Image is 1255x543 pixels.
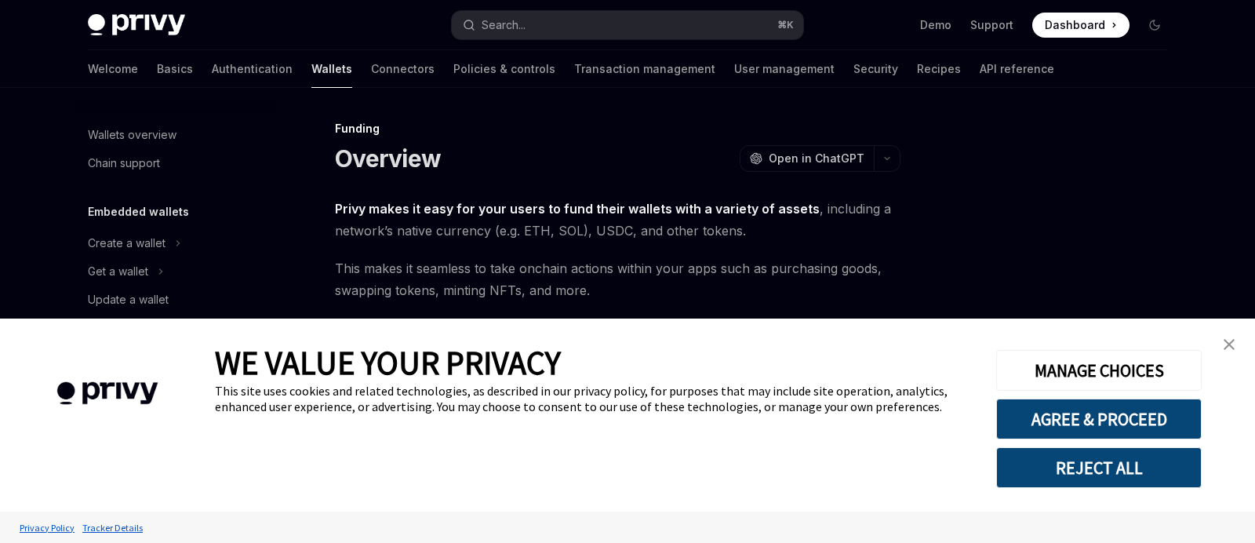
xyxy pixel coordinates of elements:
a: Security [853,50,898,88]
h1: Overview [335,144,441,173]
a: Authentication [212,50,293,88]
div: Get a wallet [88,262,148,281]
a: Connectors [371,50,435,88]
span: Open in ChatGPT [769,151,864,166]
a: Welcome [88,50,138,88]
div: Wallets overview [88,126,176,144]
button: AGREE & PROCEED [996,399,1202,439]
a: Demo [920,17,951,33]
a: API reference [980,50,1054,88]
button: Get a wallet [75,257,276,286]
a: Tracker Details [78,514,147,541]
button: Open in ChatGPT [740,145,874,172]
img: close banner [1224,339,1235,350]
div: Update a wallet [88,290,169,309]
span: This makes it seamless to take onchain actions within your apps such as purchasing goods, swappin... [335,257,900,301]
a: Support [970,17,1013,33]
a: Dashboard [1032,13,1129,38]
strong: Privy makes it easy for your users to fund their wallets with a variety of assets [335,201,820,217]
span: WE VALUE YOUR PRIVACY [215,342,561,383]
h5: Embedded wallets [88,202,189,221]
div: This site uses cookies and related technologies, as described in our privacy policy, for purposes... [215,383,973,414]
img: dark logo [88,14,185,36]
button: MANAGE CHOICES [996,350,1202,391]
div: Funding [335,121,900,137]
a: Chain support [75,149,276,177]
div: Search... [482,16,526,35]
a: Recipes [917,50,961,88]
button: Import a wallet [75,314,276,342]
div: Chain support [88,154,160,173]
a: Transaction management [574,50,715,88]
button: Search...⌘K [452,11,803,39]
a: Wallets [311,50,352,88]
span: , including a network’s native currency (e.g. ETH, SOL), USDC, and other tokens. [335,198,900,242]
img: company logo [24,359,191,428]
a: User management [734,50,835,88]
a: Update a wallet [75,286,276,314]
a: close banner [1213,329,1245,360]
a: Basics [157,50,193,88]
span: Dashboard [1045,17,1105,33]
div: Create a wallet [88,234,166,253]
a: Policies & controls [453,50,555,88]
button: Toggle dark mode [1142,13,1167,38]
a: Wallets overview [75,121,276,149]
a: Privacy Policy [16,514,78,541]
button: REJECT ALL [996,447,1202,488]
button: Create a wallet [75,229,276,257]
span: ⌘ K [777,19,794,31]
